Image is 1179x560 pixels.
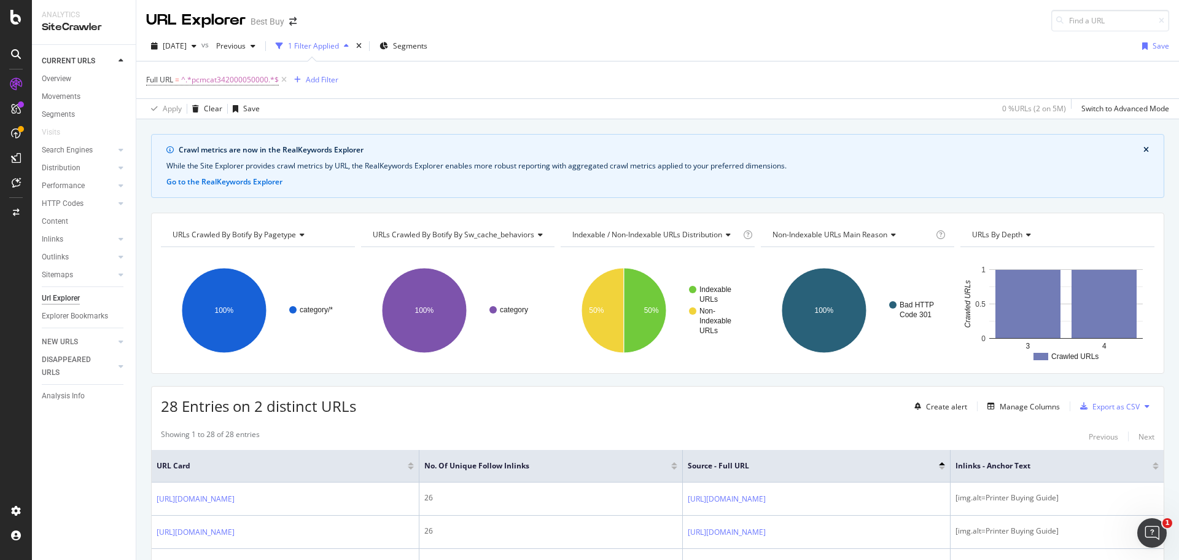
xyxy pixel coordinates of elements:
[42,90,80,103] div: Movements
[970,225,1143,245] h4: URLs by Depth
[1102,342,1107,350] text: 4
[42,108,127,121] a: Segments
[42,292,80,305] div: Url Explorer
[157,526,235,538] a: [URL][DOMAIN_NAME]
[982,399,1060,414] button: Manage Columns
[163,41,187,51] span: 2025 Oct. 9th
[900,301,934,309] text: Bad HTTP
[361,257,553,364] svg: A chart.
[211,41,246,51] span: Previous
[42,251,69,264] div: Outlinks
[699,307,715,315] text: Non-
[42,20,126,34] div: SiteCrawler
[161,396,356,416] span: 28 Entries on 2 distinct URLs
[699,317,731,325] text: Indexable
[42,162,80,175] div: Distribution
[42,390,85,403] div: Analysis Info
[42,310,127,323] a: Explorer Bookmarks
[42,144,115,157] a: Search Engines
[42,73,71,85] div: Overview
[424,492,678,503] div: 26
[982,334,986,343] text: 0
[1089,429,1118,444] button: Previous
[500,306,528,314] text: category
[42,197,84,210] div: HTTP Codes
[955,526,1159,537] div: [img.alt=Printer Buying Guide]
[1000,401,1060,412] div: Manage Columns
[187,99,222,119] button: Clear
[699,295,718,304] text: URLs
[42,336,115,349] a: NEW URLS
[982,266,986,274] text: 1
[42,336,78,349] div: NEW URLS
[644,306,659,315] text: 50%
[770,225,934,245] h4: Non-Indexable URLs Main Reason
[251,15,284,28] div: Best Buy
[151,134,1164,198] div: info banner
[42,179,115,192] a: Performance
[42,126,72,139] a: Visits
[370,225,553,245] h4: URLs Crawled By Botify By sw_cache_behaviors
[1138,429,1154,444] button: Next
[289,17,297,26] div: arrow-right-arrow-left
[688,460,920,471] span: Source - Full URL
[761,257,953,364] svg: A chart.
[166,160,1149,172] div: While the Site Explorer provides crawl metrics by URL, the RealKeywords Explorer enables more rob...
[42,251,115,264] a: Outlinks
[976,300,986,309] text: 0.5
[688,526,766,538] a: [URL][DOMAIN_NAME]
[288,41,339,51] div: 1 Filter Applied
[699,285,731,294] text: Indexable
[393,41,427,51] span: Segments
[42,10,126,20] div: Analytics
[42,353,104,379] div: DISAPPEARED URLS
[42,108,75,121] div: Segments
[42,390,127,403] a: Analysis Info
[42,233,63,246] div: Inlinks
[166,176,282,187] button: Go to the RealKeywords Explorer
[960,257,1153,364] div: A chart.
[42,197,115,210] a: HTTP Codes
[42,179,85,192] div: Performance
[243,103,260,114] div: Save
[814,306,833,315] text: 100%
[42,292,127,305] a: Url Explorer
[42,215,127,228] a: Content
[215,306,234,315] text: 100%
[204,103,222,114] div: Clear
[271,36,354,56] button: 1 Filter Applied
[1026,342,1030,350] text: 3
[561,257,753,364] svg: A chart.
[570,225,741,245] h4: Indexable / Non-Indexable URLs Distribution
[1089,432,1118,442] div: Previous
[1138,432,1154,442] div: Next
[42,55,95,68] div: CURRENT URLS
[181,71,279,89] span: ^.*pcmcat342000050000.*$
[572,229,722,240] span: Indexable / Non-Indexable URLs distribution
[1153,41,1169,51] div: Save
[900,310,932,319] text: Code 301
[375,36,432,56] button: Segments
[1137,36,1169,56] button: Save
[1002,103,1066,114] div: 0 % URLs ( 2 on 5M )
[161,257,353,364] svg: A chart.
[688,493,766,505] a: [URL][DOMAIN_NAME]
[955,492,1159,503] div: [img.alt=Printer Buying Guide]
[42,144,93,157] div: Search Engines
[972,229,1022,240] span: URLs by Depth
[1092,401,1140,412] div: Export as CSV
[699,326,718,335] text: URLs
[424,460,653,471] span: No. of Unique Follow Inlinks
[173,229,296,240] span: URLs Crawled By Botify By pagetype
[1076,99,1169,119] button: Switch to Advanced Mode
[157,460,405,471] span: URL Card
[289,73,338,87] button: Add Filter
[163,103,182,114] div: Apply
[146,36,201,56] button: [DATE]
[42,55,115,68] a: CURRENT URLS
[42,353,115,379] a: DISAPPEARED URLS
